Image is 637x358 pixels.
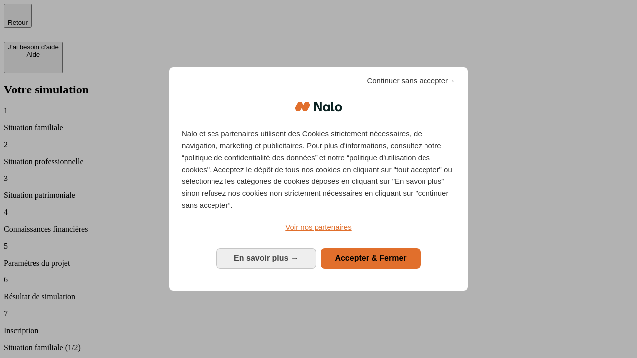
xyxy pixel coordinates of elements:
button: Accepter & Fermer: Accepter notre traitement des données et fermer [321,248,421,268]
span: Voir nos partenaires [285,223,351,231]
span: Accepter & Fermer [335,254,406,262]
img: Logo [295,92,342,122]
span: Continuer sans accepter→ [367,75,455,87]
p: Nalo et ses partenaires utilisent des Cookies strictement nécessaires, de navigation, marketing e... [182,128,455,211]
div: Bienvenue chez Nalo Gestion du consentement [169,67,468,290]
a: Voir nos partenaires [182,221,455,233]
button: En savoir plus: Configurer vos consentements [216,248,316,268]
span: En savoir plus → [234,254,299,262]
